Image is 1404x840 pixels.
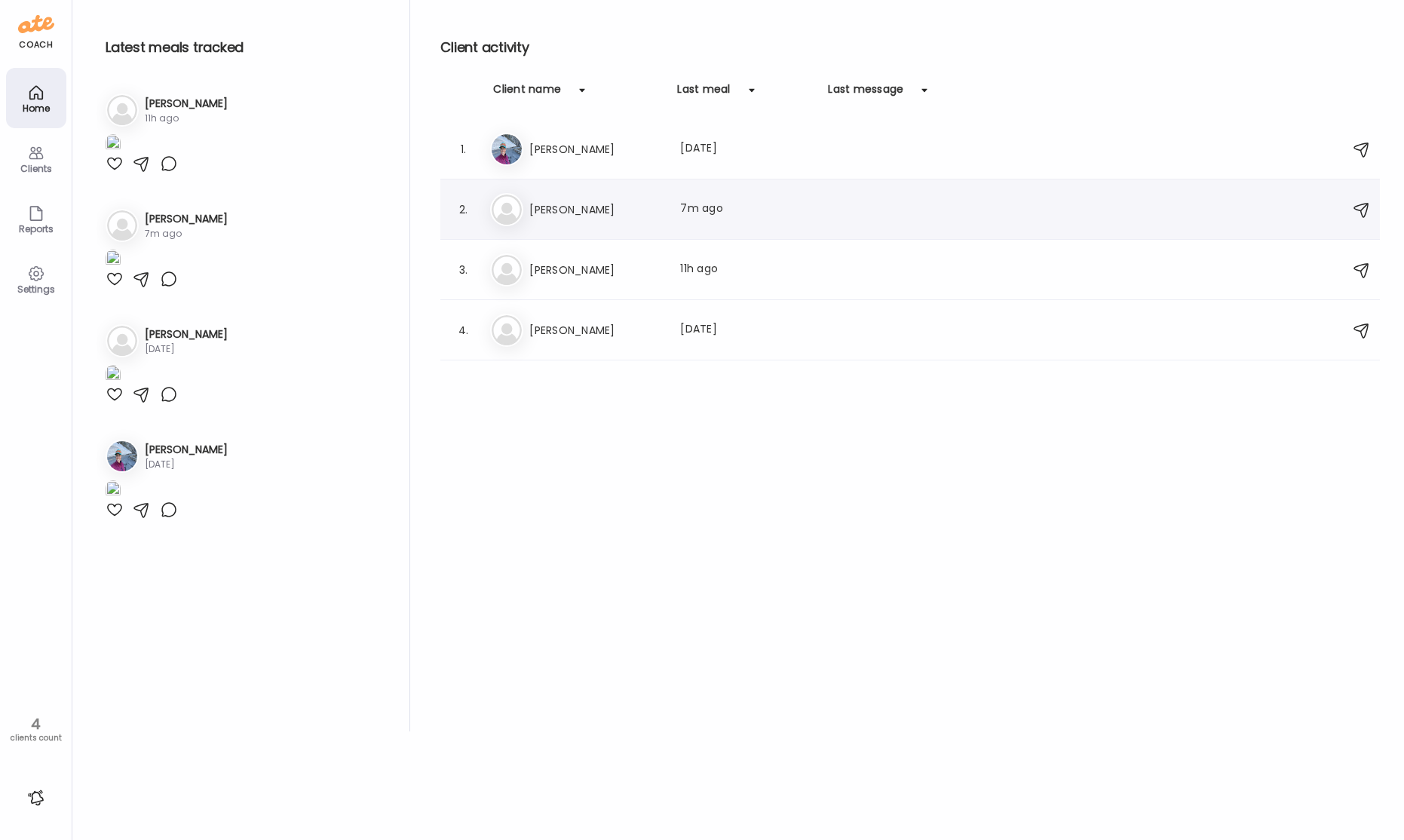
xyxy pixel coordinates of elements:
[145,442,228,458] h3: [PERSON_NAME]
[680,321,813,339] div: [DATE]
[145,227,228,241] div: 7m ago
[145,112,228,125] div: 11h ago
[19,38,53,51] div: coach
[454,201,472,219] div: 2.
[529,321,662,339] h3: [PERSON_NAME]
[106,36,385,59] h2: Latest meals tracked
[529,140,662,158] h3: [PERSON_NAME]
[145,96,228,112] h3: [PERSON_NAME]
[454,261,472,279] div: 3.
[454,321,472,339] div: 4.
[9,284,63,294] div: Settings
[106,250,121,270] img: images%2FVAmilhZcziejevklNQqJtrBcBD52%2FXObo2TGBEaiPN1CtpdY9%2F5JqoNi1Cf5ljXO3NHzIR_1080
[107,95,137,125] img: bg-avatar-default.svg
[492,255,522,285] img: bg-avatar-default.svg
[492,134,522,164] img: avatars%2FZNTbtC4OAYfluk2MuplJscLQkeE2
[492,195,522,225] img: bg-avatar-default.svg
[680,261,813,279] div: 11h ago
[5,715,66,733] div: 4
[9,164,63,173] div: Clients
[145,211,228,227] h3: [PERSON_NAME]
[107,210,137,241] img: bg-avatar-default.svg
[493,81,561,106] div: Client name
[454,140,472,158] div: 1.
[106,480,121,501] img: images%2FZNTbtC4OAYfluk2MuplJscLQkeE2%2FqN5XsMJ0eLxVhuPlInie%2F4eyo4YeKfIbg99QGlkgP_1080
[9,224,63,234] div: Reports
[492,315,522,345] img: bg-avatar-default.svg
[106,365,121,385] img: images%2FblWSTIpgEIR3pfRINLsBmUjfzpF3%2FHUsyFp1IQRSuSo1pg4sU%2FrNH3zwX5wThB8LiywZN6_1080
[106,134,121,155] img: images%2FGKFXbmkc6cPLP0vp1vcobH7u7Ue2%2FPPyC4SzW6mncsUUjiF1S%2FuvZUbNXc8QlwqOaFThhL_1080
[529,261,662,279] h3: [PERSON_NAME]
[529,201,662,219] h3: [PERSON_NAME]
[677,81,730,106] div: Last meal
[680,201,813,219] div: 7m ago
[18,12,54,36] img: ate
[680,140,813,158] div: [DATE]
[9,103,63,113] div: Home
[440,36,1380,59] h2: Client activity
[5,733,66,743] div: clients count
[107,326,137,356] img: bg-avatar-default.svg
[145,342,228,356] div: [DATE]
[145,326,228,342] h3: [PERSON_NAME]
[145,458,228,471] div: [DATE]
[828,81,903,106] div: Last message
[107,441,137,471] img: avatars%2FZNTbtC4OAYfluk2MuplJscLQkeE2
